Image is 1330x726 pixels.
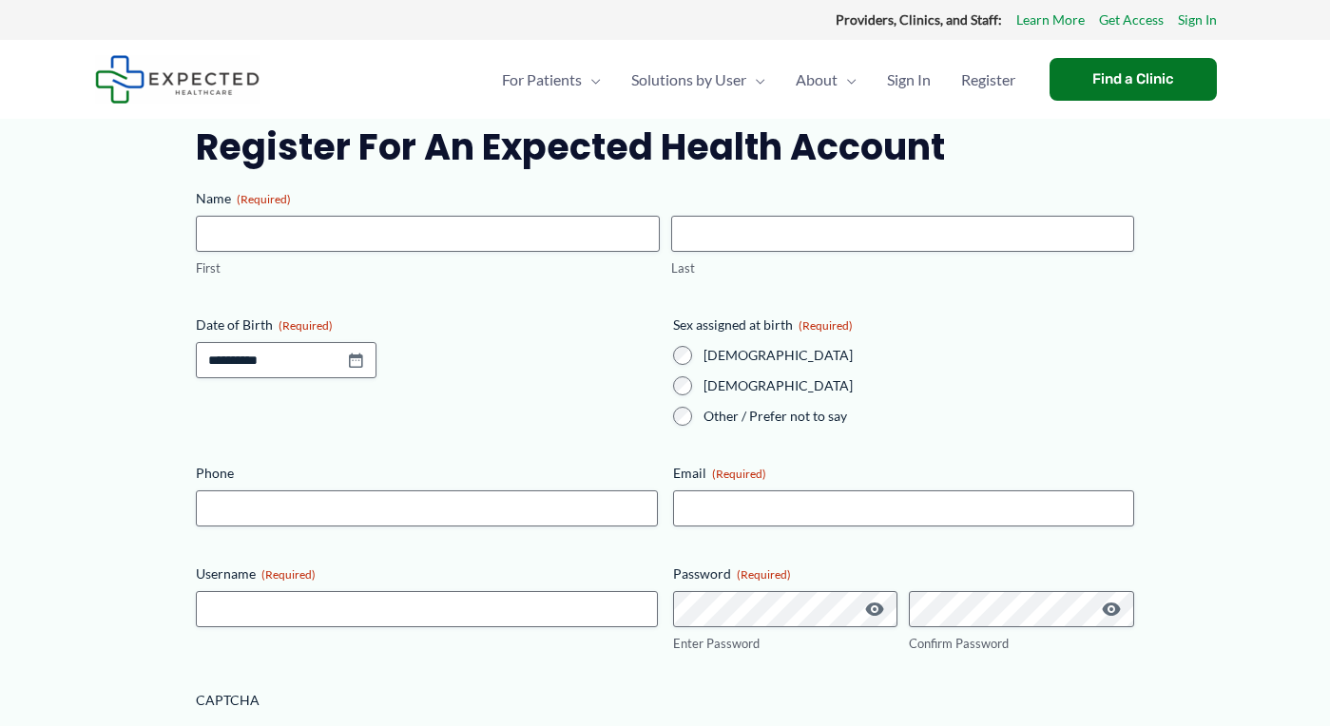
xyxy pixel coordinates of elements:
[1178,8,1217,32] a: Sign In
[872,47,946,113] a: Sign In
[196,315,657,334] label: Date of Birth
[502,47,582,113] span: For Patients
[961,47,1015,113] span: Register
[673,315,853,334] legend: Sex assigned at birth
[196,124,1134,170] h2: Register for an Expected Health Account
[631,47,746,113] span: Solutions by User
[946,47,1031,113] a: Register
[196,464,657,483] label: Phone
[671,259,1134,277] label: Last
[196,189,291,208] legend: Name
[279,318,333,333] span: (Required)
[95,55,260,104] img: Expected Healthcare Logo - side, dark font, small
[1100,598,1123,621] button: Show Password
[799,318,853,333] span: (Required)
[673,635,898,653] label: Enter Password
[887,47,931,113] span: Sign In
[704,376,1134,395] label: [DEMOGRAPHIC_DATA]
[487,47,1031,113] nav: Primary Site Navigation
[582,47,601,113] span: Menu Toggle
[196,691,1134,710] label: CAPTCHA
[487,47,616,113] a: For PatientsMenu Toggle
[1050,58,1217,101] a: Find a Clinic
[237,192,291,206] span: (Required)
[673,564,791,583] legend: Password
[746,47,765,113] span: Menu Toggle
[909,635,1134,653] label: Confirm Password
[261,567,316,582] span: (Required)
[196,564,657,583] label: Username
[836,11,1002,28] strong: Providers, Clinics, and Staff:
[1099,8,1164,32] a: Get Access
[673,464,1134,483] label: Email
[737,567,791,582] span: (Required)
[781,47,872,113] a: AboutMenu Toggle
[196,259,659,277] label: First
[1016,8,1085,32] a: Learn More
[704,346,1134,365] label: [DEMOGRAPHIC_DATA]
[796,47,838,113] span: About
[712,467,766,481] span: (Required)
[863,598,886,621] button: Show Password
[616,47,781,113] a: Solutions by UserMenu Toggle
[704,407,1134,426] label: Other / Prefer not to say
[838,47,857,113] span: Menu Toggle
